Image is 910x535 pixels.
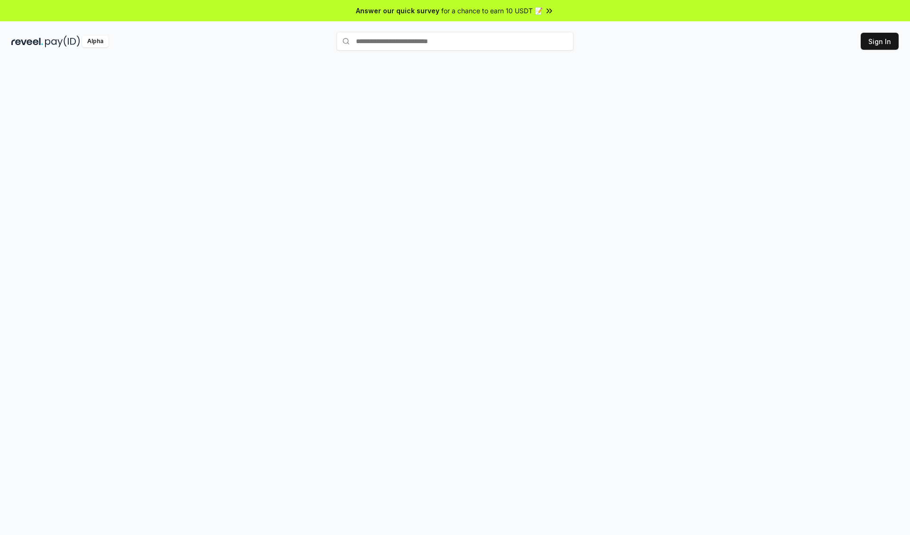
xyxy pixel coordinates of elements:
img: reveel_dark [11,36,43,47]
span: Answer our quick survey [356,6,439,16]
span: for a chance to earn 10 USDT 📝 [441,6,543,16]
div: Alpha [82,36,109,47]
img: pay_id [45,36,80,47]
button: Sign In [861,33,899,50]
